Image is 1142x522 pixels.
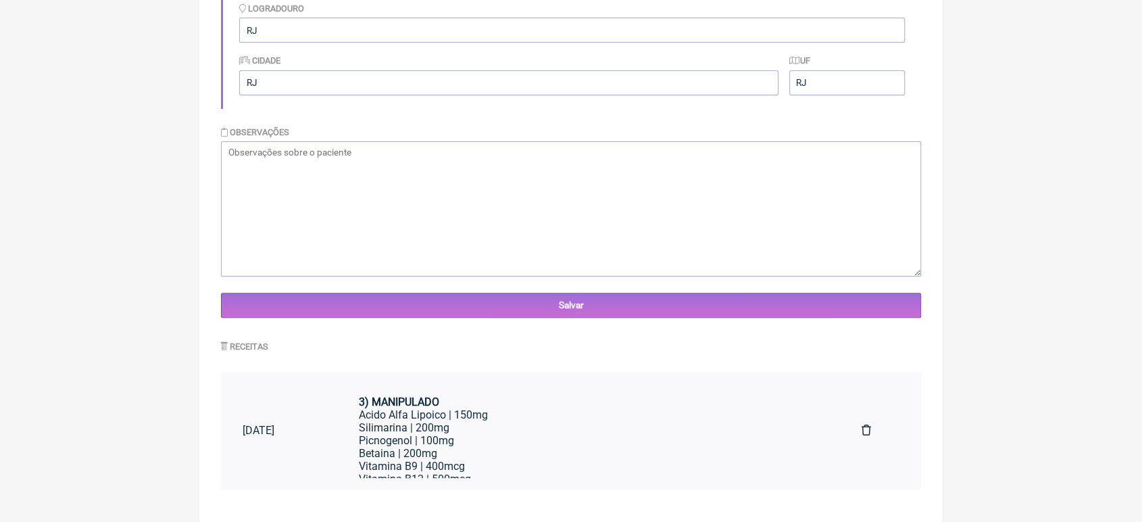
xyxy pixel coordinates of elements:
[239,70,778,95] input: Cidade
[359,460,818,473] div: Vitamina B9 | 400mcg
[359,473,818,485] div: Vitamina B12 | 500mcg
[359,396,439,408] strong: 3) MANIPULADO
[359,408,818,421] div: Acido Alfa Lipoico | 150mg
[239,3,304,14] label: Logradouro
[221,127,289,137] label: Observações
[789,70,905,95] input: UF
[359,447,818,460] div: Betaina | 200mg
[239,55,280,66] label: Cidade
[359,370,818,408] div: : Tomar 1 cap 1 x ao dia por 90 dias
[221,293,921,318] input: Salvar
[359,434,818,447] div: Picnogenol | 100mg
[221,413,337,448] a: [DATE]
[359,421,818,434] div: Silimarina | 200mg
[337,383,840,478] a: 1) MANIPULADOAnastrozol | 0,5mgTomar 1 comp. 3 x por semana por 45 dias. (seg,qua e sex)2) MANIPU...
[221,341,268,352] label: Receitas
[239,18,905,43] input: Logradouro
[789,55,811,66] label: UF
